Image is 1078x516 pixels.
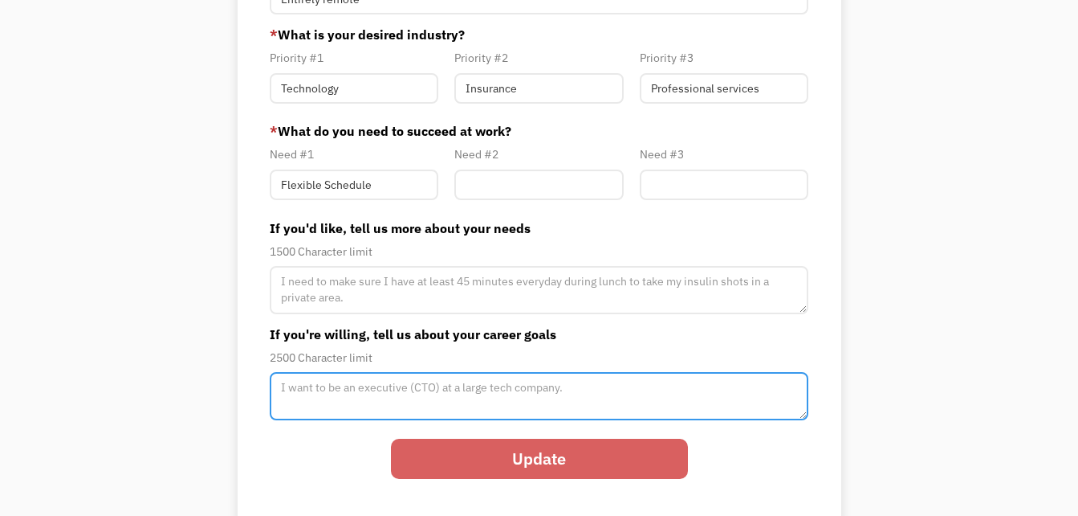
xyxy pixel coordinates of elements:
[270,121,808,141] label: What do you need to succeed at work?
[454,145,623,164] div: Need #2
[270,325,808,344] label: If you're willing, tell us about your career goals
[270,219,808,238] label: If you'd like, tell us more about your needs
[640,48,808,68] div: Priority #3
[270,145,438,164] div: Need #1
[270,25,808,44] label: What is your desired industry?
[640,145,808,164] div: Need #3
[454,48,623,68] div: Priority #2
[270,242,808,261] div: 1500 Character limit
[270,348,808,367] div: 2500 Character limit
[270,48,438,68] div: Priority #1
[391,439,688,479] input: Update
